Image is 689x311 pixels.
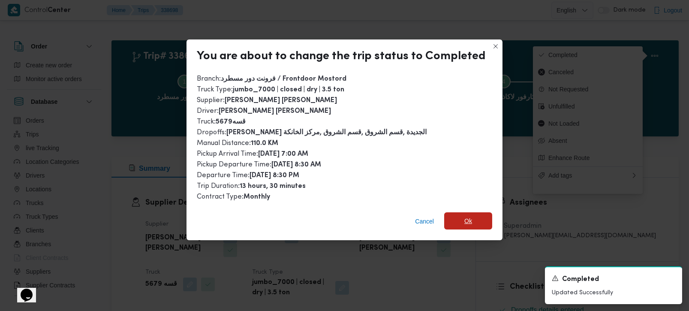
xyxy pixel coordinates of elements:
[562,275,599,285] span: Completed
[251,140,278,147] b: 110.0 KM
[197,161,321,168] span: Pickup Departure Time :
[197,108,331,115] span: Driver :
[197,183,306,190] span: Trip Duration :
[197,193,270,200] span: Contract Type :
[197,50,485,63] div: You are about to change the trip status to Completed
[9,277,36,302] iframe: chat widget
[258,151,308,157] b: [DATE] 7:00 AM
[197,86,344,93] span: Truck Type :
[490,41,501,51] button: Closes this modal window
[271,162,321,168] b: [DATE] 8:30 AM
[197,129,427,136] span: Dropoffs :
[225,97,337,104] b: [PERSON_NAME] [PERSON_NAME]
[216,119,246,125] b: قسه5679
[197,118,246,125] span: Truck :
[221,76,346,82] b: فرونت دور مسطرد / Frontdoor Mostord
[552,288,675,297] p: Updated Successfully
[197,140,278,147] span: Manual Distance :
[415,216,434,226] span: Cancel
[197,172,299,179] span: Departure Time :
[240,183,306,190] b: 13 hours, 30 minutes
[412,213,437,230] button: Cancel
[244,194,270,200] b: Monthly
[552,274,675,285] div: Notification
[197,151,308,157] span: Pickup Arrival Time :
[233,87,344,93] b: jumbo_7000 | closed | dry | 3.5 ton
[444,212,492,229] button: Ok
[197,97,337,104] span: Supplier :
[250,172,299,179] b: [DATE] 8:30 PM
[464,216,472,226] span: Ok
[197,75,346,82] span: Branch :
[226,130,427,136] b: [PERSON_NAME] الجديدة ,قسم الشروق ,قسم الشروق ,مركز الخانكة
[219,108,331,115] b: [PERSON_NAME] [PERSON_NAME]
